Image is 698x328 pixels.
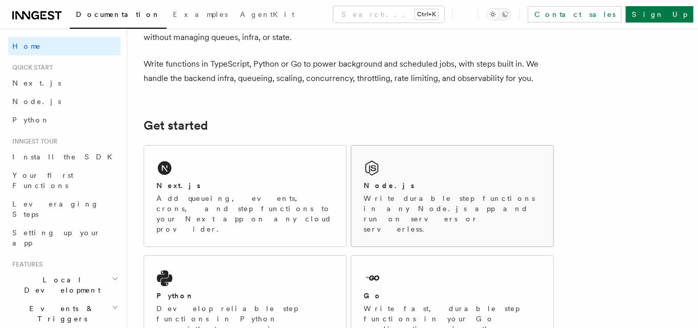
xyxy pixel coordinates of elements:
button: Events & Triggers [8,299,121,328]
span: Events & Triggers [8,303,112,324]
button: Local Development [8,271,121,299]
a: Home [8,37,121,55]
span: Documentation [76,10,161,18]
a: Node.js [8,92,121,111]
span: AgentKit [240,10,294,18]
span: Home [12,41,41,51]
a: Leveraging Steps [8,195,121,223]
a: Documentation [70,3,167,29]
h2: Next.js [156,180,201,191]
p: Write functions in TypeScript, Python or Go to power background and scheduled jobs, with steps bu... [144,57,554,86]
h2: Go [364,291,382,301]
p: Inngest is an event-driven durable execution platform that allows you to run fast, reliable code ... [144,16,554,45]
a: Examples [167,3,234,28]
span: Python [12,116,50,124]
span: Leveraging Steps [12,200,99,218]
a: Get started [144,118,208,133]
h2: Node.js [364,180,414,191]
a: Next.js [8,74,121,92]
a: Setting up your app [8,223,121,252]
span: Inngest tour [8,137,57,146]
kbd: Ctrl+K [415,9,438,19]
span: Install the SDK [12,153,118,161]
a: Node.jsWrite durable step functions in any Node.js app and run on servers or serverless. [351,145,554,247]
a: Python [8,111,121,129]
span: Your first Functions [12,171,73,190]
span: Quick start [8,64,53,72]
p: Add queueing, events, crons, and step functions to your Next app on any cloud provider. [156,193,334,234]
a: Your first Functions [8,166,121,195]
a: Install the SDK [8,148,121,166]
a: Sign Up [626,6,693,23]
h2: Python [156,291,194,301]
button: Toggle dark mode [487,8,511,20]
span: Features [8,260,43,269]
a: Next.jsAdd queueing, events, crons, and step functions to your Next app on any cloud provider. [144,145,347,247]
span: Next.js [12,79,61,87]
a: AgentKit [234,3,301,28]
span: Node.js [12,97,61,106]
a: Contact sales [528,6,622,23]
button: Search...Ctrl+K [333,6,444,23]
span: Examples [173,10,228,18]
p: Write durable step functions in any Node.js app and run on servers or serverless. [364,193,541,234]
span: Local Development [8,275,112,295]
span: Setting up your app [12,229,101,247]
